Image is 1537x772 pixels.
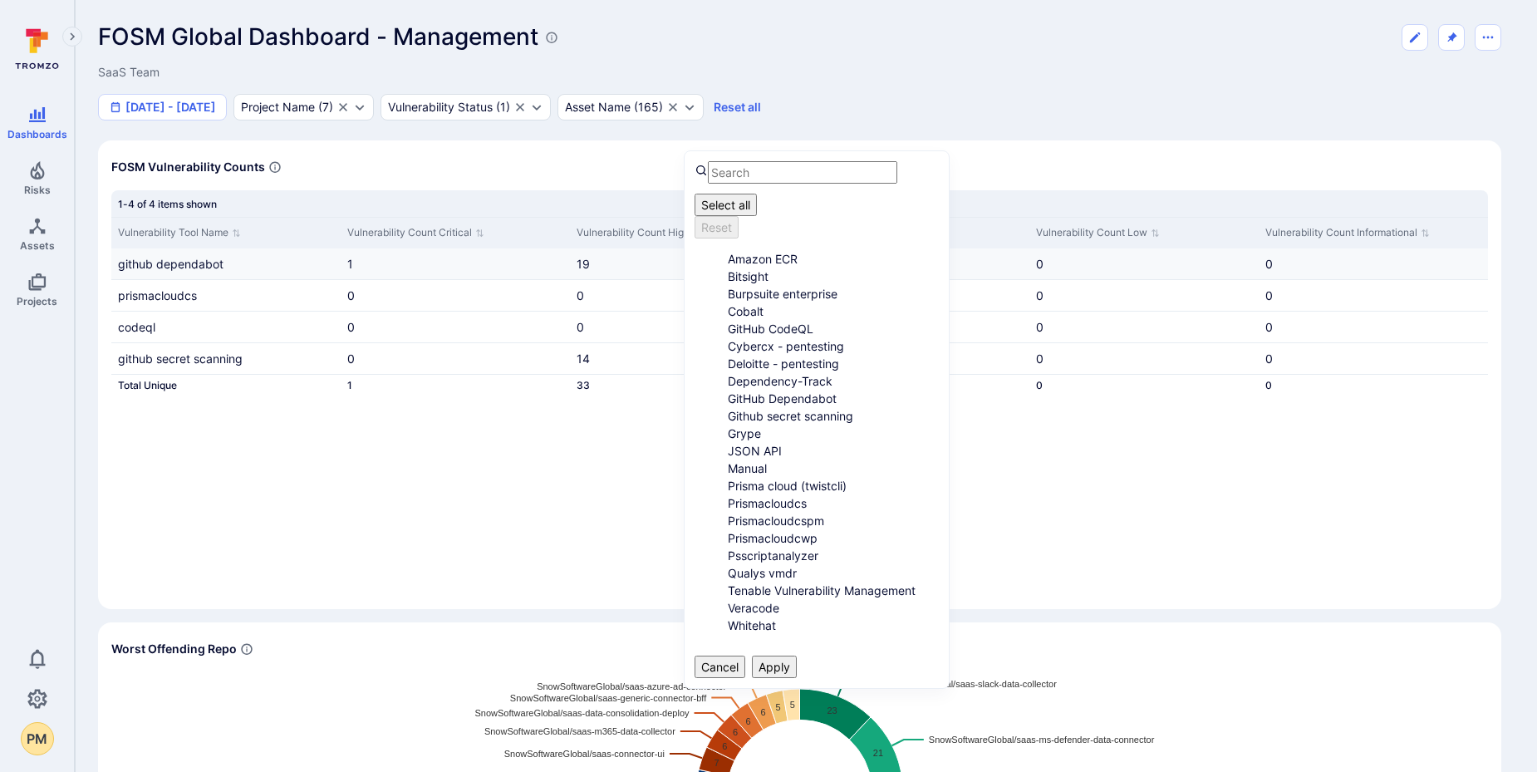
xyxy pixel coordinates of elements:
div: ( 7 ) [241,101,333,114]
button: Reset all [714,100,761,115]
div: Cell for Vulnerability Count Low [1029,343,1259,374]
div: Cell for Vulnerability Count Informational [1259,343,1488,374]
span: 0 [577,320,584,334]
button: Sort by Vulnerability Count Informational [1265,224,1430,242]
text: SnowSoftwareGlobal/saas-data-consolidation-deploy [474,708,690,718]
span: Projects [17,295,57,307]
div: Cell for Vulnerability Count Critical [341,280,570,311]
button: Expand navigation menu [62,27,82,47]
li: Bitsight [728,268,939,285]
span: 0 [1036,320,1043,334]
div: Cell for Vulnerability Count Critical [341,375,570,397]
button: Expand dropdown [683,101,696,114]
a: 14 [577,352,590,366]
li: Prisma cloud (twistcli) [728,477,939,494]
span: github dependabot [118,257,223,271]
button: Select all [695,194,757,216]
text: SnowSoftwareGlobal/saas-slack-data-collector [867,679,1057,689]
span: prismacloudcs [118,288,197,302]
div: Vulnerability Status [388,101,493,114]
li: Github secret scanning [728,407,939,425]
span: 0 [347,352,355,366]
div: Cell for Vulnerability Count High [570,280,799,311]
span: 0 [347,320,355,334]
button: Sort by Vulnerability Count Low [1036,224,1160,242]
a: 1 [347,379,352,391]
div: Cell for Vulnerability Count Low [1029,248,1259,279]
li: Grype [728,425,939,442]
span: Assets [20,239,55,252]
span: Risks [24,184,51,196]
div: Patrick McGleenon [21,722,54,755]
span: 0 [1265,288,1273,302]
span: 1-4 of 4 items shown [118,198,217,210]
button: Clear selection [666,101,680,114]
span: 0 [1265,320,1273,334]
li: Tenable Vulnerability Management [728,582,939,599]
span: Dashboards [7,128,67,140]
li: Deloitte - pentesting [728,355,939,372]
span: Edit description [98,64,160,81]
div: Cell for Vulnerability Count Low [1029,375,1259,397]
input: Search [708,161,897,184]
div: Cell for Vulnerability Count Informational [1259,375,1488,397]
span: 0 [347,288,355,302]
li: Prismacloudcs [728,494,939,512]
li: JSON API [728,442,939,460]
button: Apply [752,656,797,678]
text: SnowSoftwareGlobal/saas-connector-ui [504,749,665,759]
button: Dashboard menu [1475,24,1501,51]
div: Cell for Vulnerability Tool Name [111,280,341,311]
a: 19 [577,257,590,271]
div: Cell for Vulnerability Count Informational [1259,312,1488,342]
li: GitHub CodeQL [728,320,939,337]
div: Cell for Vulnerability Tool Name [111,312,341,342]
button: Clear selection [336,101,350,114]
span: 0 [1036,288,1043,302]
div: Cell for Vulnerability Tool Name [111,375,341,397]
li: Dependency-Track [728,372,939,390]
div: Cell for Vulnerability Count Critical [341,312,570,342]
li: GitHub Dependabot [728,390,939,407]
li: Whitehat [728,617,939,634]
button: Reset [695,216,739,238]
button: Expand dropdown [530,101,543,114]
div: Cell for Vulnerability Count High [570,312,799,342]
li: Psscriptanalyzer [728,547,939,564]
div: autocomplete options [695,161,939,678]
div: Cell for Vulnerability Count Low [1029,312,1259,342]
div: ( 1 ) [388,101,510,114]
span: Worst Offending Repo [111,641,237,657]
div: Cell for Vulnerability Count Critical [341,248,570,279]
div: Widget [98,140,1501,609]
div: Cell for Vulnerability Tool Name [111,248,341,279]
li: Prismacloudcspm [728,512,939,529]
div: SnowSoftwareGlobal/AutomationPlatform-AzureAD.Integration, SnowSoftwareGlobal/AutomationPlatform-... [557,94,704,120]
div: ( 165 ) [565,101,663,114]
button: Sort by Vulnerability Count Critical [347,224,484,242]
button: Sort by Vulnerability Count High [577,224,702,242]
span: Unpin from sidebar [1438,24,1465,51]
span: codeql [118,320,155,334]
span: 0 [1265,257,1273,271]
button: Cancel [695,656,745,678]
li: Cybercx - pentesting [728,337,939,355]
li: Manual [728,460,939,477]
button: Expand dropdown [353,101,366,114]
span: github secret scanning [118,352,243,366]
div: open [381,94,551,120]
li: Prismacloudcwp [728,529,939,547]
span: 0 [1036,257,1043,271]
div: Project Name [241,101,315,114]
div: cloud-monkes, cloud-riders, saas-pirates, cortex, saas-cloudfellas, zenith, nimbus [233,94,374,120]
li: Cobalt [728,302,939,320]
a: 33 [577,379,590,391]
div: Cell for Vulnerability Count High [570,343,799,374]
span: 0 [1036,379,1043,391]
span: 0 [1265,379,1272,391]
button: Clear selection [513,101,527,114]
span: 0 [577,288,584,302]
div: Cell for Vulnerability Count Low [1029,280,1259,311]
a: 1 [347,257,353,271]
text: SnowSoftwareGlobal/saas-ms-defender-data-connector [929,735,1155,745]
